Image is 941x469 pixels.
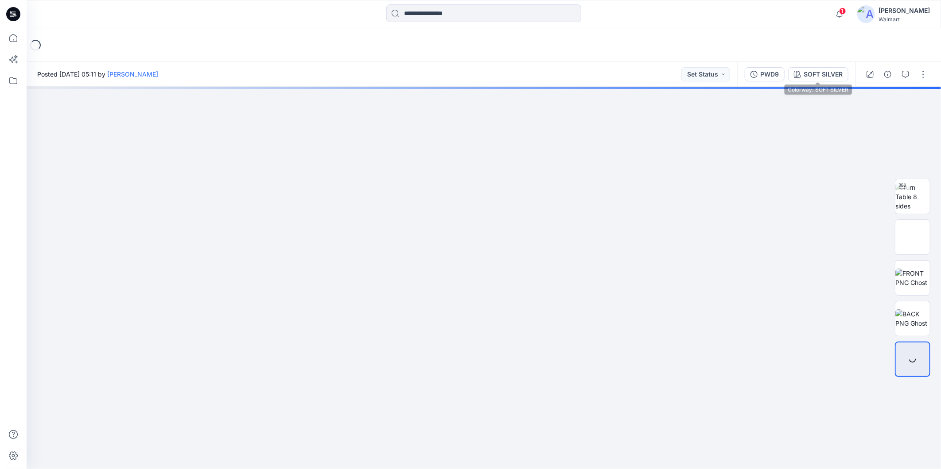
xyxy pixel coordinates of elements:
img: FRONT PNG Ghost [895,269,930,287]
div: Walmart [879,16,930,23]
a: [PERSON_NAME] [107,70,158,78]
div: SOFT SILVER [804,69,843,79]
button: SOFT SILVER [788,67,848,81]
div: [PERSON_NAME] [879,5,930,16]
button: PWD9 [745,67,785,81]
img: BACK PNG Ghost [895,309,930,328]
span: 1 [839,8,846,15]
img: Turn Table 8 sides [895,183,930,211]
button: Details [881,67,895,81]
div: PWD9 [760,69,779,79]
img: avatar [857,5,875,23]
span: Posted [DATE] 05:11 by [37,69,158,79]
